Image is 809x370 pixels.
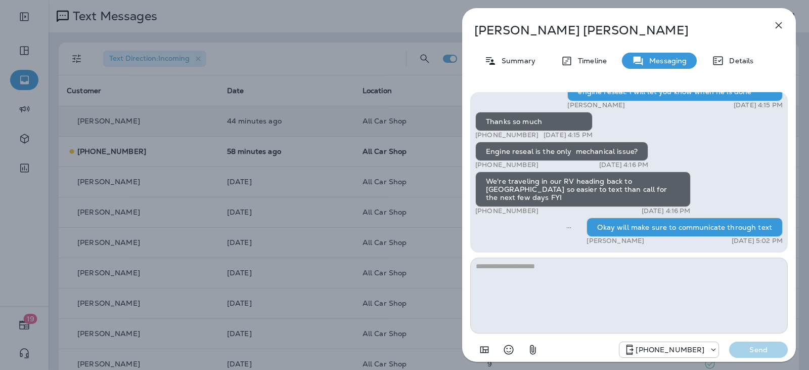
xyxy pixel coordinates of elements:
[587,218,783,237] div: Okay will make sure to communicate through text
[474,340,495,360] button: Add in a premade template
[619,344,718,356] div: +1 (689) 265-4479
[475,142,648,161] div: Engine reseal is the only mechanical issue?
[566,222,571,231] span: Sent
[499,340,519,360] button: Select an emoji
[599,161,648,169] p: [DATE] 4:16 PM
[475,172,691,207] div: We're traveling in our RV heading back to [GEOGRAPHIC_DATA] so easier to text than call for the n...
[474,23,750,37] p: [PERSON_NAME] [PERSON_NAME]
[475,207,538,215] p: [PHONE_NUMBER]
[475,131,538,139] p: [PHONE_NUMBER]
[732,237,783,245] p: [DATE] 5:02 PM
[544,131,593,139] p: [DATE] 4:15 PM
[497,57,535,65] p: Summary
[475,112,593,131] div: Thanks so much
[573,57,607,65] p: Timeline
[567,101,625,109] p: [PERSON_NAME]
[734,101,783,109] p: [DATE] 4:15 PM
[644,57,687,65] p: Messaging
[642,207,691,215] p: [DATE] 4:16 PM
[636,346,704,354] p: [PHONE_NUMBER]
[724,57,753,65] p: Details
[475,161,538,169] p: [PHONE_NUMBER]
[587,237,644,245] p: [PERSON_NAME]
